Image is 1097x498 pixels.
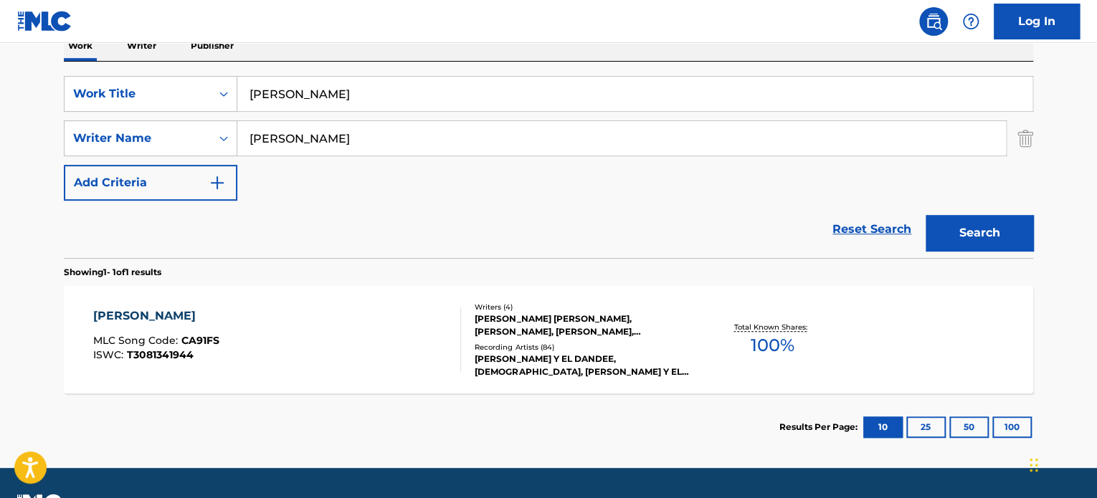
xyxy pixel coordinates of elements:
[906,416,946,438] button: 25
[123,31,161,61] p: Writer
[956,7,985,36] div: Help
[93,334,181,347] span: MLC Song Code :
[475,312,691,338] div: [PERSON_NAME] [PERSON_NAME], [PERSON_NAME], [PERSON_NAME], [PERSON_NAME]
[1030,444,1038,487] div: Drag
[926,215,1033,251] button: Search
[919,7,948,36] a: Public Search
[127,348,194,361] span: T3081341944
[733,322,810,332] p: Total Known Shares:
[475,302,691,312] div: Writers ( 4 )
[64,266,161,279] p: Showing 1 - 1 of 1 results
[73,130,202,147] div: Writer Name
[64,165,237,201] button: Add Criteria
[994,4,1080,39] a: Log In
[992,416,1032,438] button: 100
[93,307,219,325] div: [PERSON_NAME]
[64,76,1033,258] form: Search Form
[1017,120,1033,156] img: Delete Criterion
[17,11,72,32] img: MLC Logo
[750,332,794,358] span: 100 %
[93,348,127,361] span: ISWC :
[863,416,903,438] button: 10
[475,353,691,378] div: [PERSON_NAME] Y EL DANDEE,[DEMOGRAPHIC_DATA], [PERSON_NAME] Y EL DANDEE, [DEMOGRAPHIC_DATA], [PER...
[186,31,238,61] p: Publisher
[73,85,202,102] div: Work Title
[925,13,942,30] img: search
[475,342,691,353] div: Recording Artists ( 84 )
[962,13,979,30] img: help
[64,286,1033,393] a: [PERSON_NAME]MLC Song Code:CA91FSISWC:T3081341944Writers (4)[PERSON_NAME] [PERSON_NAME], [PERSON_...
[64,31,97,61] p: Work
[949,416,989,438] button: 50
[825,214,918,245] a: Reset Search
[1025,429,1097,498] iframe: Chat Widget
[209,174,226,191] img: 9d2ae6d4665cec9f34b9.svg
[779,421,861,434] p: Results Per Page:
[181,334,219,347] span: CA91FS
